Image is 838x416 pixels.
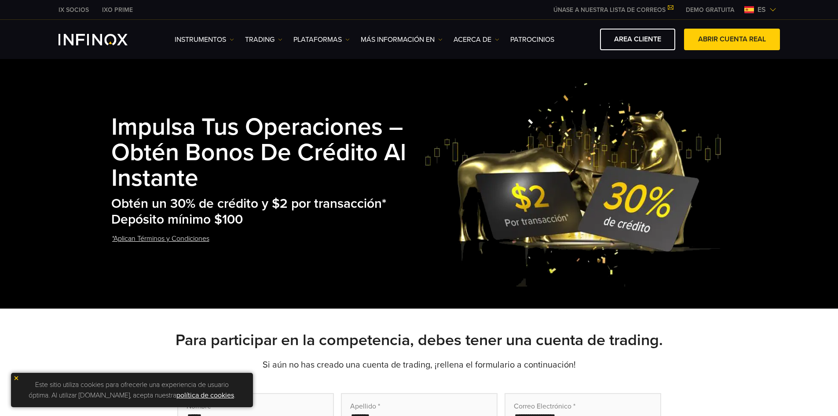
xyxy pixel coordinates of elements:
a: TRADING [245,34,282,45]
img: yellow close icon [13,375,19,381]
span: es [754,4,769,15]
a: ÚNASE A NUESTRA LISTA DE CORREOS [547,6,679,14]
a: política de cookies [176,391,234,400]
a: INFINOX [95,5,139,15]
a: PLATAFORMAS [293,34,350,45]
p: Si aún no has creado una cuenta de trading, ¡rellena el formulario a continuación! [111,359,727,371]
h2: Obtén un 30% de crédito y $2 por transacción* Depósito mínimo $100 [111,196,424,228]
a: ACERCA DE [454,34,499,45]
a: INFINOX MENU [679,5,741,15]
a: *Aplican Términos y Condiciones [111,228,210,250]
a: INFINOX [52,5,95,15]
strong: Impulsa tus Operaciones – Obtén Bonos de Crédito al Instante [111,113,406,193]
a: AREA CLIENTE [600,29,675,50]
a: ABRIR CUENTA REAL [684,29,780,50]
a: Patrocinios [510,34,554,45]
a: INFINOX Logo [59,34,148,45]
a: Instrumentos [175,34,234,45]
strong: Para participar en la competencia, debes tener una cuenta de trading. [176,331,663,350]
a: Más información en [361,34,443,45]
p: Este sitio utiliza cookies para ofrecerle una experiencia de usuario óptima. Al utilizar [DOMAIN_... [15,377,249,403]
